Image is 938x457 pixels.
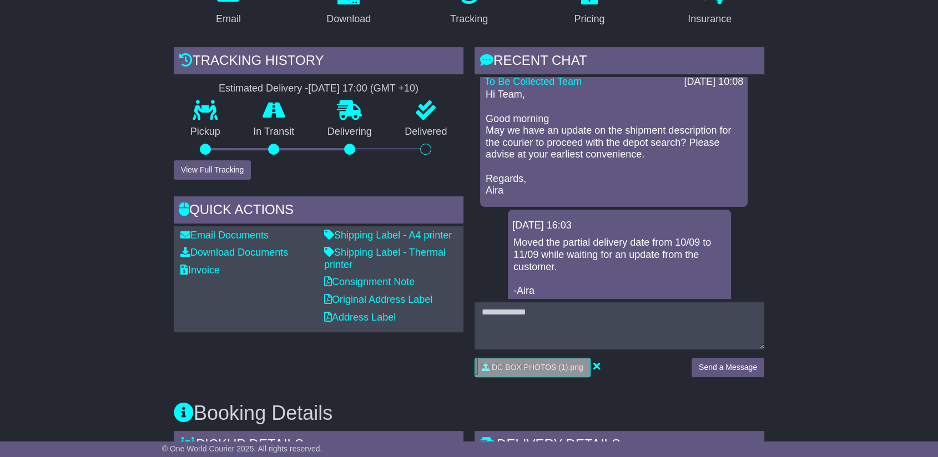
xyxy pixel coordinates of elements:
a: Address Label [324,312,396,323]
div: Tracking [450,12,488,27]
p: Delivering [311,126,389,138]
a: Consignment Note [324,276,415,287]
div: Email [216,12,241,27]
a: Download Documents [180,247,288,258]
div: Quick Actions [174,196,463,226]
button: View Full Tracking [174,160,251,180]
div: Insurance [688,12,732,27]
p: Delivered [389,126,464,138]
a: Shipping Label - Thermal printer [324,247,446,270]
a: To Be Collected Team [485,76,582,87]
a: Original Address Label [324,294,432,305]
h3: Booking Details [174,402,764,424]
p: In Transit [237,126,311,138]
span: © One World Courier 2025. All rights reserved. [162,444,322,453]
p: Hi Team, Good morning May we have an update on the shipment description for the courier to procee... [486,89,742,196]
a: Email Documents [180,230,269,241]
a: Invoice [180,265,220,276]
div: Tracking history [174,47,463,77]
div: [DATE] 16:03 [512,220,727,232]
div: Estimated Delivery - [174,83,463,95]
div: RECENT CHAT [475,47,764,77]
div: Download [326,12,371,27]
p: Pickup [174,126,237,138]
div: [DATE] 10:08 [684,76,743,88]
a: Shipping Label - A4 printer [324,230,452,241]
div: [DATE] 17:00 (GMT +10) [308,83,418,95]
div: Pricing [574,12,604,27]
p: Moved the partial delivery date from 10/09 to 11/09 while waiting for an update from the customer... [513,237,725,297]
button: Send a Message [692,358,764,377]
